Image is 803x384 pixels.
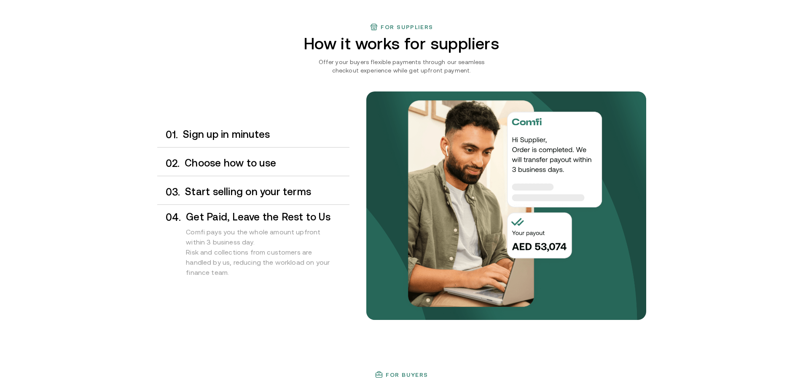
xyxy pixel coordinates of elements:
[395,88,615,320] img: Your payments collected on time.
[186,223,349,286] div: Comfi pays you the whole amount upfront within 3 business day. Risk and collections from customer...
[375,371,383,379] img: finance
[185,186,349,197] h3: Start selling on your terms
[186,212,349,223] h3: Get Paid, Leave the Rest to Us
[386,371,428,378] h3: For buyers
[157,186,180,198] div: 0 3 .
[157,158,180,169] div: 0 2 .
[279,35,524,53] h2: How it works for suppliers
[306,58,497,75] p: Offer your buyers flexible payments through our seamless checkout experience while get upfront pa...
[370,23,378,31] img: finance
[185,158,349,169] h3: Choose how to use
[183,129,349,140] h3: Sign up in minutes
[366,91,646,320] img: bg
[157,129,178,140] div: 0 1 .
[157,212,181,286] div: 0 4 .
[381,24,433,30] h3: For suppliers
